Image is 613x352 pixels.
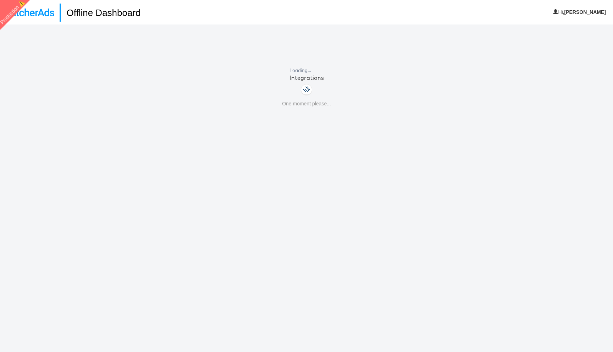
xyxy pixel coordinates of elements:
[5,9,54,16] img: StitcherAds
[289,67,324,74] div: Loading...
[60,4,140,22] h1: Offline Dashboard
[564,9,606,15] b: [PERSON_NAME]
[289,74,324,82] div: Integrations
[282,100,331,108] p: One moment please...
